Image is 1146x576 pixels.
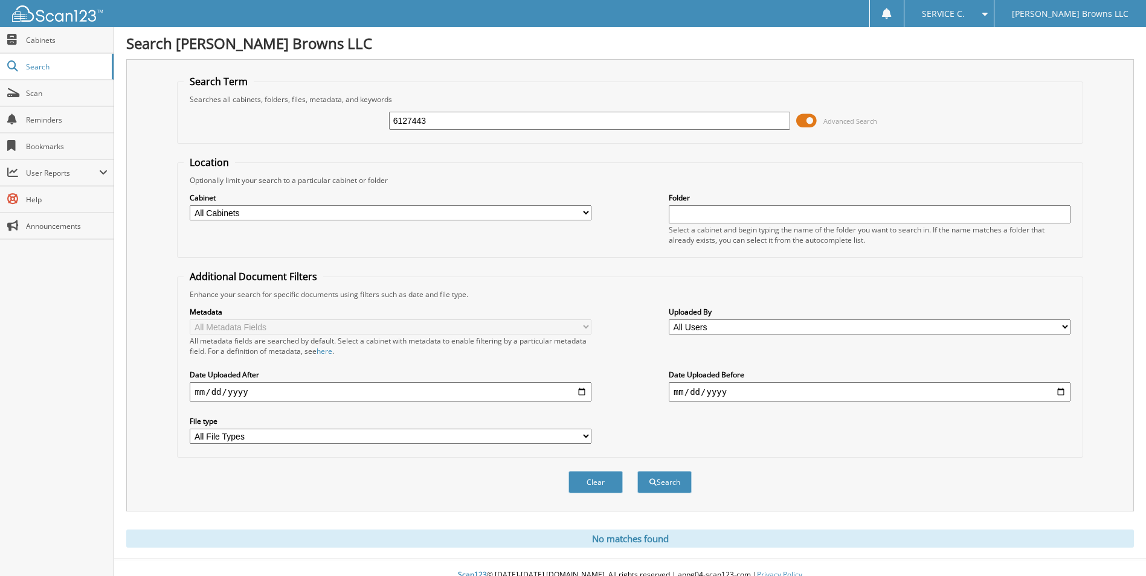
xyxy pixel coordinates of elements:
div: Searches all cabinets, folders, files, metadata, and keywords [184,94,1076,104]
a: here [317,346,332,356]
label: Metadata [190,307,591,317]
div: Enhance your search for specific documents using filters such as date and file type. [184,289,1076,299]
div: All metadata fields are searched by default. Select a cabinet with metadata to enable filtering b... [190,336,591,356]
span: Reminders [26,115,108,125]
span: Bookmarks [26,141,108,152]
div: No matches found [126,530,1134,548]
span: Announcements [26,221,108,231]
div: Optionally limit your search to a particular cabinet or folder [184,175,1076,185]
span: Advanced Search [823,117,877,126]
label: Folder [669,193,1070,203]
button: Search [637,471,692,493]
span: Search [26,62,106,72]
span: User Reports [26,168,99,178]
div: Select a cabinet and begin typing the name of the folder you want to search in. If the name match... [669,225,1070,245]
label: Date Uploaded Before [669,370,1070,380]
input: end [669,382,1070,402]
button: Clear [568,471,623,493]
span: Scan [26,88,108,98]
h1: Search [PERSON_NAME] Browns LLC [126,33,1134,53]
input: start [190,382,591,402]
span: [PERSON_NAME] Browns LLC [1012,10,1128,18]
legend: Additional Document Filters [184,270,323,283]
label: Cabinet [190,193,591,203]
img: scan123-logo-white.svg [12,5,103,22]
label: Uploaded By [669,307,1070,317]
label: Date Uploaded After [190,370,591,380]
span: Help [26,194,108,205]
span: Cabinets [26,35,108,45]
label: File type [190,416,591,426]
legend: Location [184,156,235,169]
span: SERVICE C. [922,10,965,18]
legend: Search Term [184,75,254,88]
